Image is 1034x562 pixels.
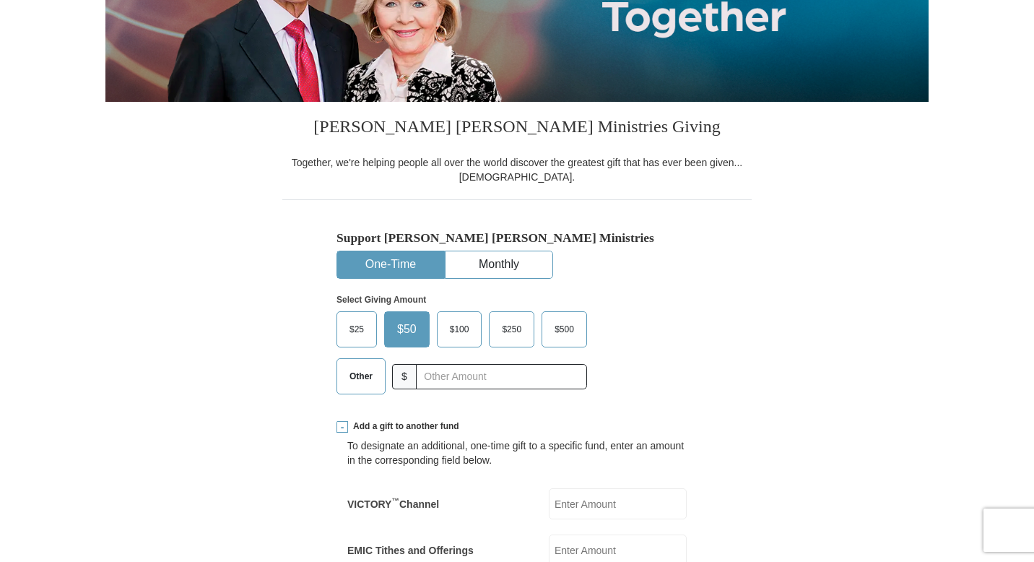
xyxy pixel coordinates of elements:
span: $500 [547,319,581,340]
span: $ [392,364,417,389]
span: Other [342,366,380,387]
label: EMIC Tithes and Offerings [347,543,474,558]
span: Add a gift to another fund [348,420,459,433]
div: Together, we're helping people all over the world discover the greatest gift that has ever been g... [282,155,752,184]
span: $100 [443,319,477,340]
label: VICTORY Channel [347,497,439,511]
button: Monthly [446,251,552,278]
h5: Support [PERSON_NAME] [PERSON_NAME] Ministries [336,230,698,246]
span: $25 [342,319,371,340]
button: One-Time [337,251,444,278]
span: $50 [390,319,424,340]
span: $250 [495,319,529,340]
sup: ™ [391,496,399,505]
div: To designate an additional, one-time gift to a specific fund, enter an amount in the correspondin... [347,438,687,467]
input: Other Amount [416,364,587,389]
h3: [PERSON_NAME] [PERSON_NAME] Ministries Giving [282,102,752,155]
strong: Select Giving Amount [336,295,426,305]
input: Enter Amount [549,488,687,519]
